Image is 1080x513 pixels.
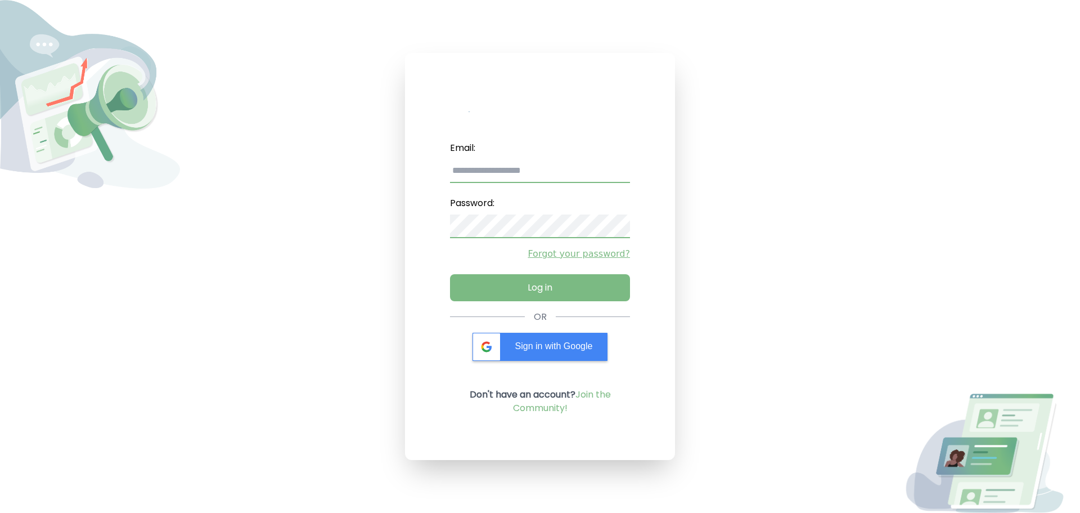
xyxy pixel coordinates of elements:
[468,98,612,118] img: My Influency
[450,274,630,301] button: Log in
[472,333,607,361] div: Sign in with Google
[450,247,630,261] a: Forgot your password?
[450,388,630,415] p: Don't have an account?
[515,341,593,351] span: Sign in with Google
[900,394,1080,513] img: Login Image2
[450,192,630,215] label: Password:
[513,388,611,414] a: Join the Community!
[534,310,547,324] div: OR
[450,137,630,159] label: Email:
